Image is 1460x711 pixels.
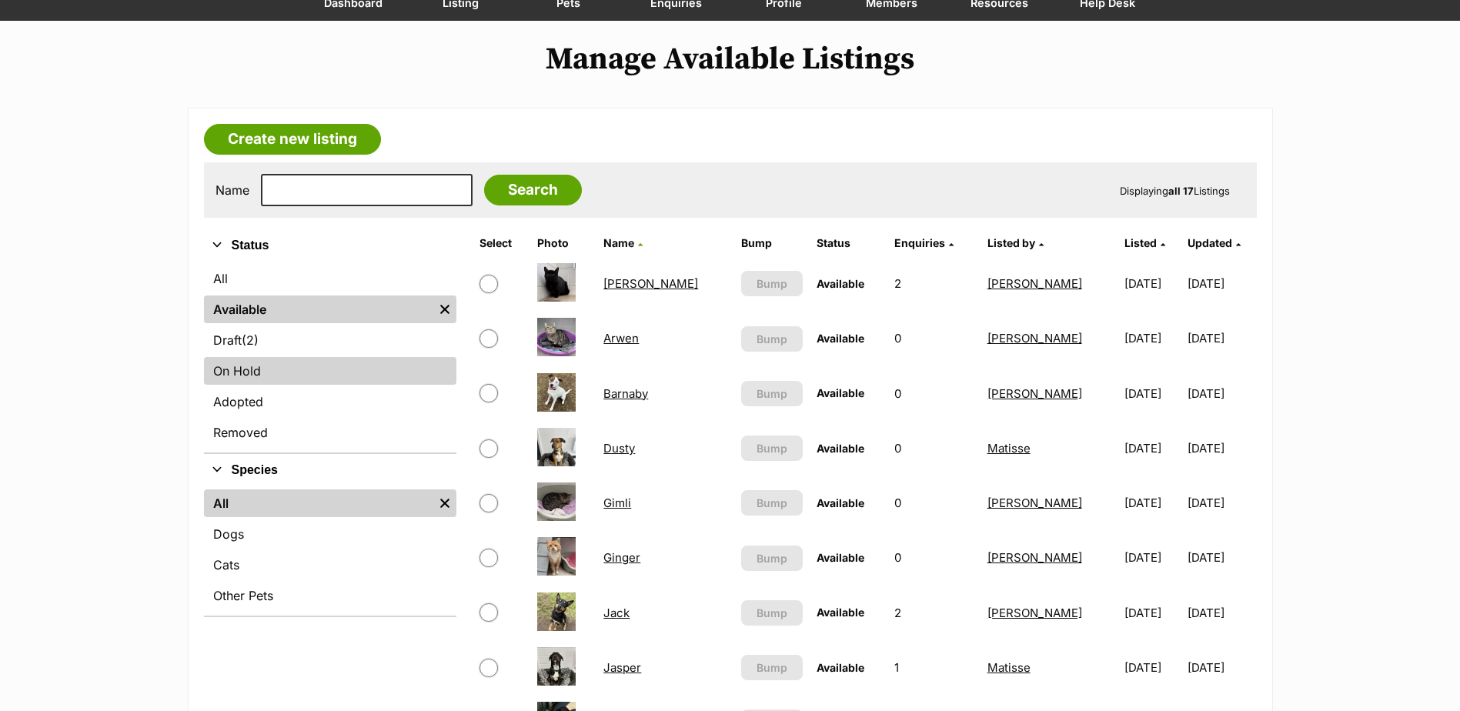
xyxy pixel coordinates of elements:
[204,460,456,480] button: Species
[204,582,456,609] a: Other Pets
[603,236,643,249] a: Name
[757,659,787,676] span: Bump
[757,275,787,292] span: Bump
[204,262,456,452] div: Status
[603,606,630,620] a: Jack
[242,331,259,349] span: (2)
[1188,257,1255,310] td: [DATE]
[1124,236,1157,249] span: Listed
[204,295,433,323] a: Available
[204,419,456,446] a: Removed
[1118,257,1186,310] td: [DATE]
[204,265,456,292] a: All
[603,331,639,345] a: Arwen
[1188,476,1255,529] td: [DATE]
[735,231,810,255] th: Bump
[433,295,456,323] a: Remove filter
[741,490,804,516] button: Bump
[204,357,456,385] a: On Hold
[888,422,979,475] td: 0
[204,326,456,354] a: Draft
[888,641,979,694] td: 1
[987,386,1082,401] a: [PERSON_NAME]
[741,381,804,406] button: Bump
[1118,476,1186,529] td: [DATE]
[204,551,456,579] a: Cats
[987,276,1082,291] a: [PERSON_NAME]
[204,235,456,255] button: Status
[817,442,864,455] span: Available
[204,486,456,616] div: Species
[757,386,787,402] span: Bump
[204,124,381,155] a: Create new listing
[888,531,979,584] td: 0
[1118,422,1186,475] td: [DATE]
[987,550,1082,565] a: [PERSON_NAME]
[741,655,804,680] button: Bump
[817,606,864,619] span: Available
[987,236,1035,249] span: Listed by
[757,495,787,511] span: Bump
[484,175,582,205] input: Search
[741,326,804,352] button: Bump
[894,236,954,249] a: Enquiries
[1118,641,1186,694] td: [DATE]
[987,441,1031,456] a: Matisse
[987,660,1031,675] a: Matisse
[1188,586,1255,639] td: [DATE]
[603,550,640,565] a: Ginger
[1118,367,1186,420] td: [DATE]
[817,277,864,290] span: Available
[1188,531,1255,584] td: [DATE]
[1118,586,1186,639] td: [DATE]
[433,489,456,517] a: Remove filter
[204,520,456,548] a: Dogs
[987,236,1044,249] a: Listed by
[888,476,979,529] td: 0
[531,231,596,255] th: Photo
[1120,185,1230,197] span: Displaying Listings
[894,236,945,249] span: translation missing: en.admin.listings.index.attributes.enquiries
[1124,236,1165,249] a: Listed
[987,496,1082,510] a: [PERSON_NAME]
[1168,185,1194,197] strong: all 17
[888,586,979,639] td: 2
[1188,236,1241,249] a: Updated
[1188,312,1255,365] td: [DATE]
[757,440,787,456] span: Bump
[987,606,1082,620] a: [PERSON_NAME]
[741,546,804,571] button: Bump
[603,236,634,249] span: Name
[817,661,864,674] span: Available
[817,386,864,399] span: Available
[757,331,787,347] span: Bump
[817,332,864,345] span: Available
[215,183,249,197] label: Name
[817,551,864,564] span: Available
[1188,422,1255,475] td: [DATE]
[741,271,804,296] button: Bump
[603,386,648,401] a: Barnaby
[817,496,864,509] span: Available
[757,550,787,566] span: Bump
[603,276,698,291] a: [PERSON_NAME]
[888,312,979,365] td: 0
[603,496,631,510] a: Gimli
[1188,367,1255,420] td: [DATE]
[603,441,635,456] a: Dusty
[741,436,804,461] button: Bump
[603,660,641,675] a: Jasper
[987,331,1082,345] a: [PERSON_NAME]
[1118,531,1186,584] td: [DATE]
[810,231,887,255] th: Status
[888,367,979,420] td: 0
[741,600,804,626] button: Bump
[757,605,787,621] span: Bump
[204,489,433,517] a: All
[473,231,530,255] th: Select
[1118,312,1186,365] td: [DATE]
[1188,641,1255,694] td: [DATE]
[1188,236,1232,249] span: Updated
[204,388,456,416] a: Adopted
[888,257,979,310] td: 2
